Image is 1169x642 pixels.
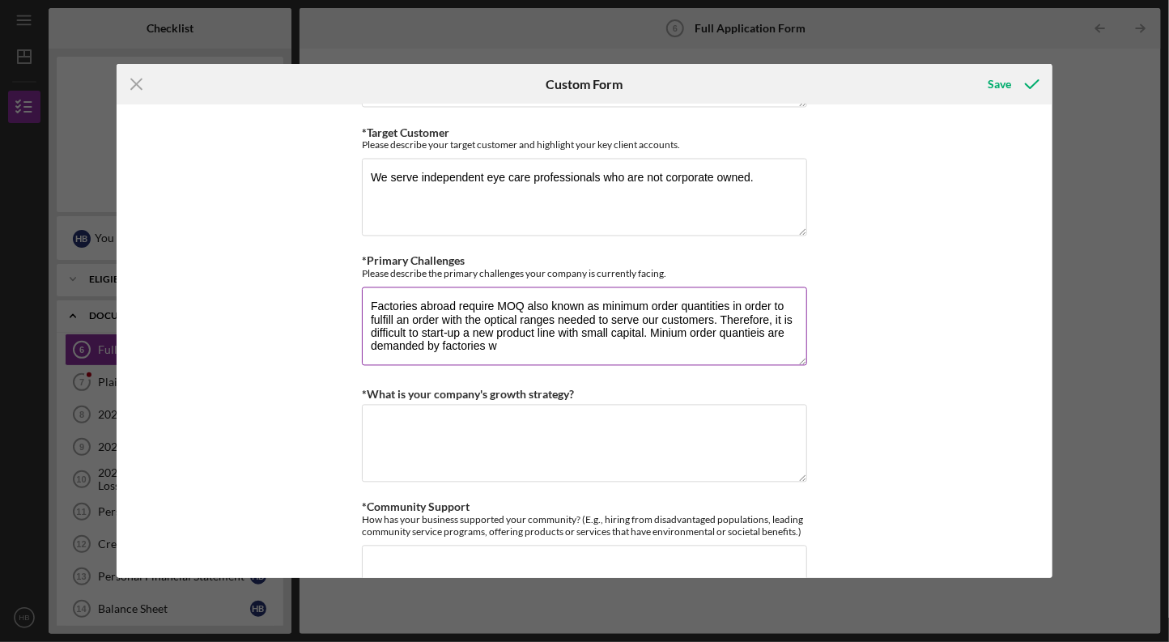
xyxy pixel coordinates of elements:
[362,287,807,365] textarea: Factories abroad require MOQ also known as minimum order quantities in order to fulfill an order ...
[362,139,807,151] div: Please describe your target customer and highlight your key client accounts.
[362,500,470,514] label: *Community Support
[972,68,1052,100] button: Save
[362,388,574,402] label: *What is your company's growth strategy?
[362,159,807,236] textarea: We serve independent eye care professionals who are not corporate owned.
[362,254,465,268] label: *Primary Challenges
[546,77,623,91] h6: Custom Form
[362,125,449,139] label: *Target Customer
[362,514,807,538] div: How has your business supported your community? (E.g., hiring from disadvantaged populations, lea...
[362,268,807,280] div: Please describe the primary challenges your company is currently facing.
[988,68,1012,100] div: Save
